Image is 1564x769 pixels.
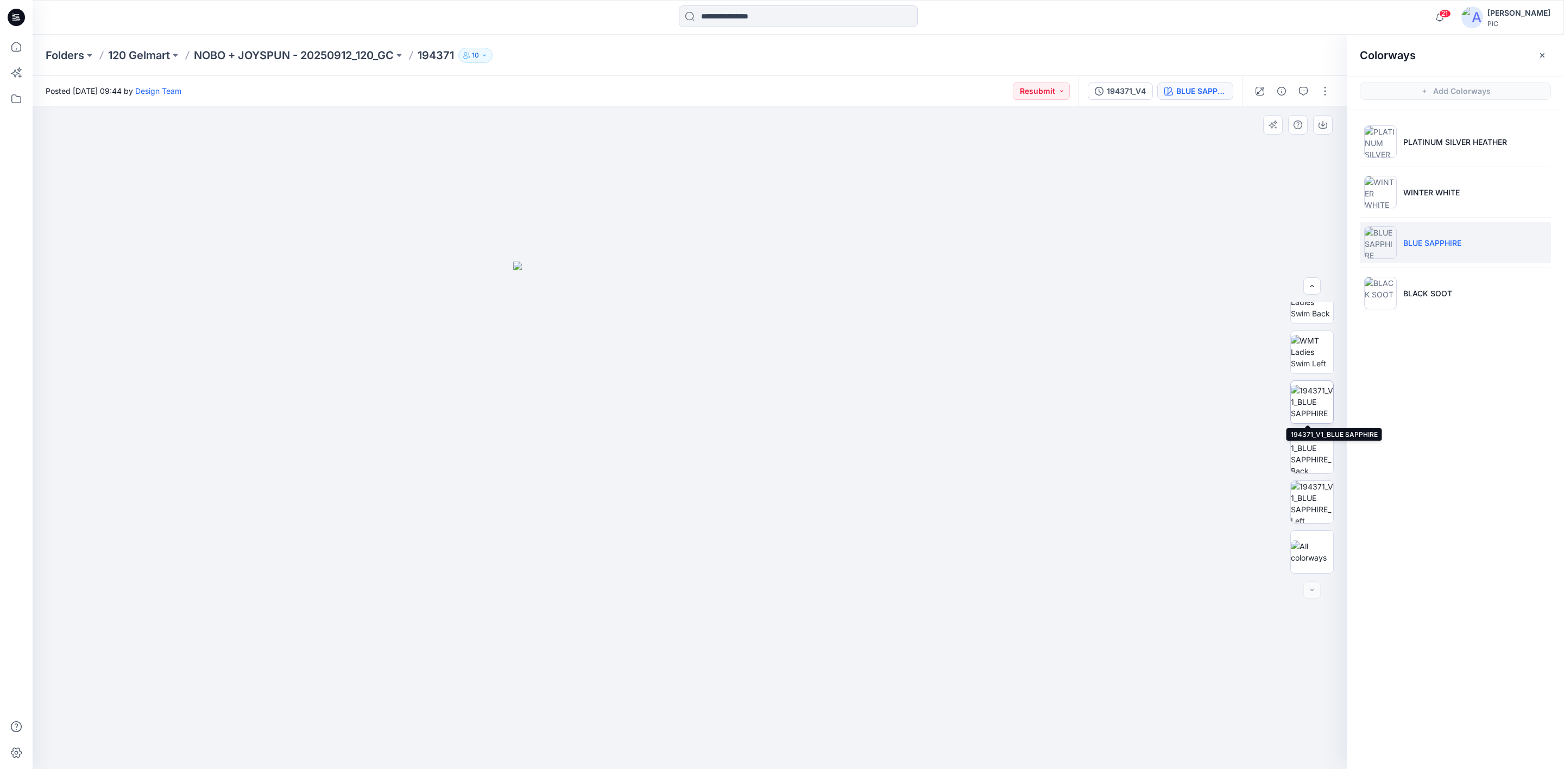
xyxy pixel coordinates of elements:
[1403,288,1452,299] p: BLACK SOOT
[1291,431,1333,473] img: 194371_V1_BLUE SAPPHIRE_Back
[1461,7,1483,28] img: avatar
[1487,20,1550,28] div: PIC
[1364,125,1397,158] img: PLATINUM SILVER HEATHER
[1364,277,1397,309] img: BLACK SOOT
[1291,335,1333,369] img: WMT Ladies Swim Left
[1291,285,1333,319] img: WMT Ladies Swim Back
[1291,385,1333,419] img: 194371_V1_BLUE SAPPHIRE
[472,49,479,61] p: 10
[135,86,181,96] a: Design Team
[1107,85,1146,97] div: 194371_V4
[1439,9,1451,18] span: 21
[1291,541,1333,563] img: All colorways
[1157,82,1233,100] button: BLUE SAPPHIRE
[1291,481,1333,523] img: 194371_V1_BLUE SAPPHIRE_Left
[418,48,454,63] p: 194371
[458,48,493,63] button: 10
[1176,85,1226,97] div: BLUE SAPPHIRE
[1403,136,1507,148] p: PLATINUM SILVER HEATHER
[1487,7,1550,20] div: [PERSON_NAME]
[46,85,181,97] span: Posted [DATE] 09:44 by
[1360,49,1416,62] h2: Colorways
[1403,187,1460,198] p: WINTER WHITE
[108,48,170,63] a: 120 Gelmart
[46,48,84,63] a: Folders
[1364,226,1397,259] img: BLUE SAPPHIRE
[1088,82,1153,100] button: 194371_V4
[1403,237,1461,249] p: BLUE SAPPHIRE
[1364,176,1397,208] img: WINTER WHITE
[1273,82,1290,100] button: Details
[194,48,394,63] a: NOBO + JOYSPUN - 20250912_120_GC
